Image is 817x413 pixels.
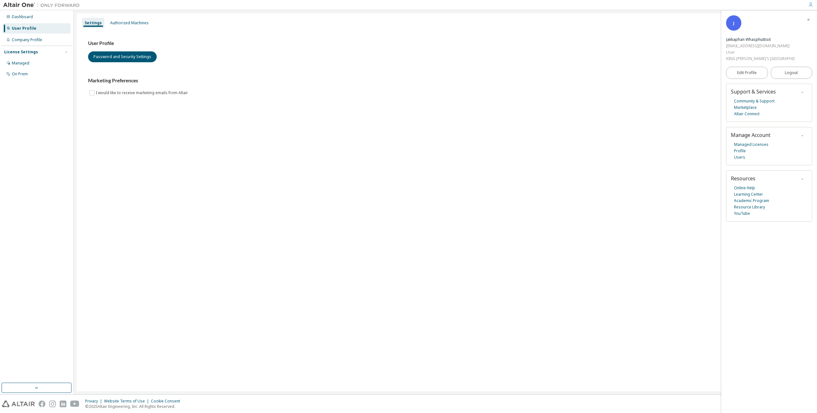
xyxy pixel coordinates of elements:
[104,399,151,404] div: Website Terms of Use
[734,191,763,198] a: Learning Center
[88,51,157,62] button: Password and Security Settings
[726,36,795,43] div: Jakkaphan Whasphuttisit
[734,98,775,104] a: Community & Support
[726,56,795,62] div: KING [PERSON_NAME]'S [GEOGRAPHIC_DATA]
[88,40,802,47] h3: User Profile
[96,89,189,97] label: I would like to receive marketing emails from Altair
[85,399,104,404] div: Privacy
[12,61,29,66] div: Managed
[726,49,795,56] div: User
[12,26,36,31] div: User Profile
[737,70,757,75] span: Edit Profile
[785,70,798,76] span: Logout
[734,148,746,154] a: Profile
[726,43,795,49] div: [EMAIL_ADDRESS][DOMAIN_NAME]
[734,154,745,161] a: Users
[2,401,35,407] img: altair_logo.svg
[60,401,66,407] img: linkedin.svg
[12,71,28,77] div: On Prem
[734,198,769,204] a: Academic Program
[726,67,768,79] a: Edit Profile
[734,210,750,217] a: YouTube
[4,49,38,55] div: License Settings
[731,131,770,139] span: Manage Account
[12,37,42,42] div: Company Profile
[70,401,79,407] img: youtube.svg
[49,401,56,407] img: instagram.svg
[734,104,757,111] a: Marketplace
[734,185,755,191] a: Online Help
[731,88,776,95] span: Support & Services
[734,141,768,148] a: Managed Licenses
[734,111,760,117] a: Altair Connect
[12,14,33,19] div: Dashboard
[110,20,149,26] div: Authorized Machines
[733,20,734,26] span: J
[3,2,83,8] img: Altair One
[85,20,102,26] div: Settings
[771,67,813,79] button: Logout
[734,204,765,210] a: Resource Library
[151,399,184,404] div: Cookie Consent
[85,404,184,409] p: © 2025 Altair Engineering, Inc. All Rights Reserved.
[88,78,802,84] h3: Marketing Preferences
[731,175,755,182] span: Resources
[39,401,45,407] img: facebook.svg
